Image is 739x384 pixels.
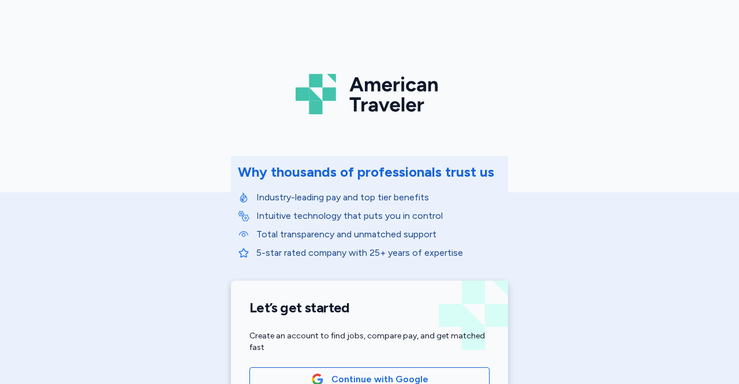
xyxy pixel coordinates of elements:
[256,246,501,260] p: 5-star rated company with 25+ years of expertise
[256,191,501,204] p: Industry-leading pay and top tier benefits
[256,209,501,223] p: Intuitive technology that puts you in control
[249,299,490,316] h1: Let’s get started
[256,228,501,241] p: Total transparency and unmatched support
[238,163,494,181] div: Why thousands of professionals trust us
[249,330,490,353] div: Create an account to find jobs, compare pay, and get matched fast
[296,69,443,119] img: Logo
